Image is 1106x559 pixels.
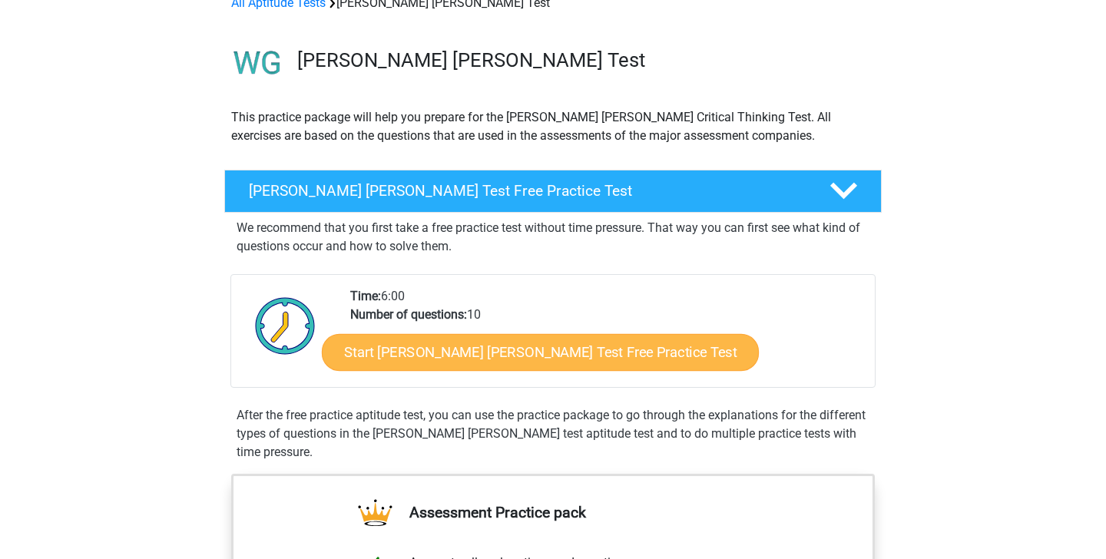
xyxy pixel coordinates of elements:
[237,219,869,256] p: We recommend that you first take a free practice test without time pressure. That way you can fir...
[247,287,324,364] img: Clock
[350,289,381,303] b: Time:
[339,287,874,387] div: 6:00 10
[350,307,467,322] b: Number of questions:
[218,170,888,213] a: [PERSON_NAME] [PERSON_NAME] Test Free Practice Test
[231,108,875,145] p: This practice package will help you prepare for the [PERSON_NAME] [PERSON_NAME] Critical Thinking...
[225,31,290,96] img: watson glaser test
[230,406,876,461] div: After the free practice aptitude test, you can use the practice package to go through the explana...
[297,48,869,72] h3: [PERSON_NAME] [PERSON_NAME] Test
[322,334,759,371] a: Start [PERSON_NAME] [PERSON_NAME] Test Free Practice Test
[249,182,805,200] h4: [PERSON_NAME] [PERSON_NAME] Test Free Practice Test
